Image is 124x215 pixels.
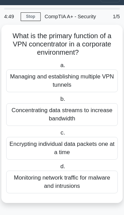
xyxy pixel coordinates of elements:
div: Monitoring network traffic for malware and intrusions [6,171,118,193]
div: Managing and establishing multiple VPN tunnels [6,69,118,92]
div: 1/5 [103,10,124,23]
a: Stop [21,12,41,21]
h5: What is the primary function of a VPN concentrator in a corporate environment? [6,32,118,57]
div: CompTIA A+ - Security [41,10,103,23]
div: Encrypting individual data packets one at a time [6,137,118,160]
span: b. [60,96,65,102]
span: c. [61,129,65,136]
div: Concentrating data streams to increase bandwidth [6,103,118,126]
span: a. [60,62,65,68]
span: d. [60,163,65,170]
